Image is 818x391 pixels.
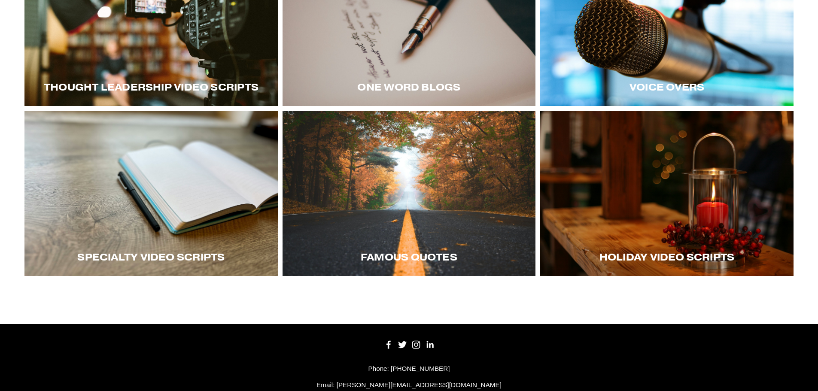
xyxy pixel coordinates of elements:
span: Famous Quotes [361,251,457,263]
span: Specialty Video Scripts [77,251,225,263]
a: Twitter [398,340,407,349]
p: Phone: [PHONE_NUMBER] [24,364,794,374]
span: Thought LEadership Video Scripts [44,81,258,93]
a: Instagram [412,340,420,349]
span: One word blogs [357,81,460,93]
a: Facebook [384,340,393,349]
span: Holiday Video Scripts [599,251,735,263]
span: Voice Overs [629,81,704,93]
a: LinkedIn [426,340,434,349]
p: Email: [PERSON_NAME][EMAIL_ADDRESS][DOMAIN_NAME] [24,380,794,390]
